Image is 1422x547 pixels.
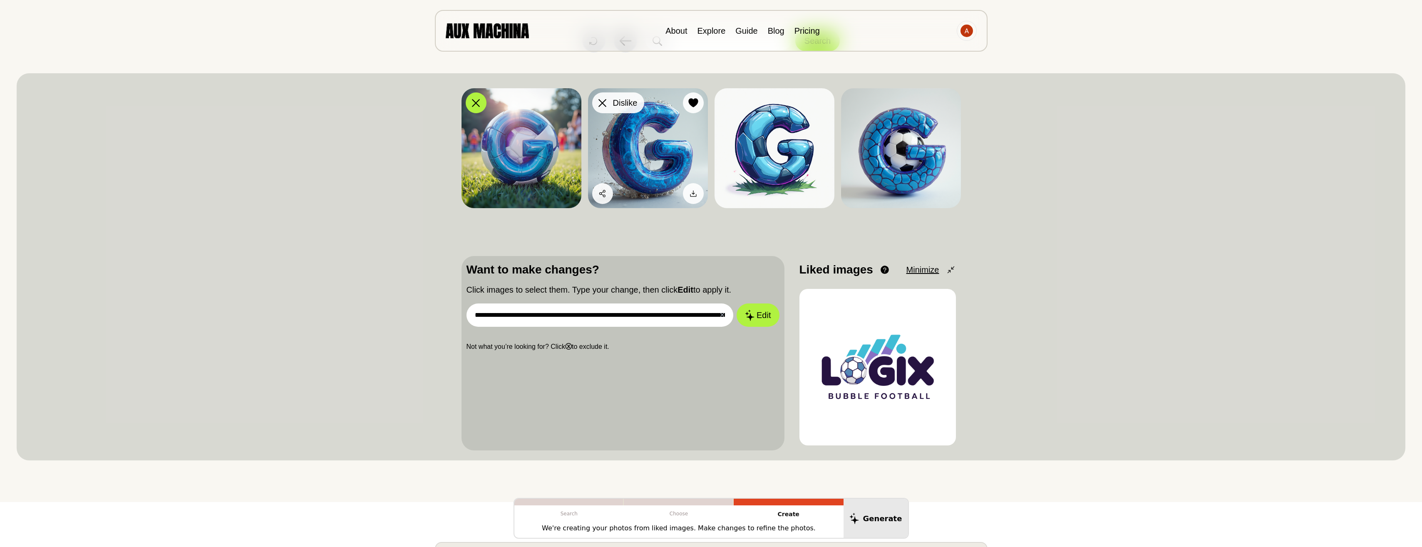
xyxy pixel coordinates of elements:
button: Minimize [906,264,956,276]
button: ✕ [720,310,725,320]
p: Not what you’re looking for? Click to exclude it. [467,342,779,352]
p: Liked images [799,261,873,278]
p: Create [734,505,844,523]
button: Generate [844,499,908,538]
img: Image [799,289,956,445]
p: Choose [624,505,734,522]
a: Pricing [794,26,820,35]
button: Dislike [592,92,644,113]
p: Click images to select them. Type your change, then click to apply it. [467,283,779,296]
img: AUX MACHINA [446,23,529,38]
button: Edit [737,303,779,327]
img: Search result [715,88,834,208]
img: Avatar [960,25,973,37]
a: Guide [735,26,757,35]
b: Edit [677,285,693,294]
a: About [665,26,687,35]
a: Blog [768,26,784,35]
p: Want to make changes? [467,261,779,278]
p: We're creating your photos from liked images. Make changes to refine the photos. [542,523,816,533]
img: Search result [841,88,961,208]
a: Explore [697,26,725,35]
img: Search result [588,88,708,208]
p: Search [514,505,624,522]
img: Search result [462,88,581,208]
span: Minimize [906,264,939,276]
b: ⓧ [565,343,572,350]
span: Dislike [613,97,638,109]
